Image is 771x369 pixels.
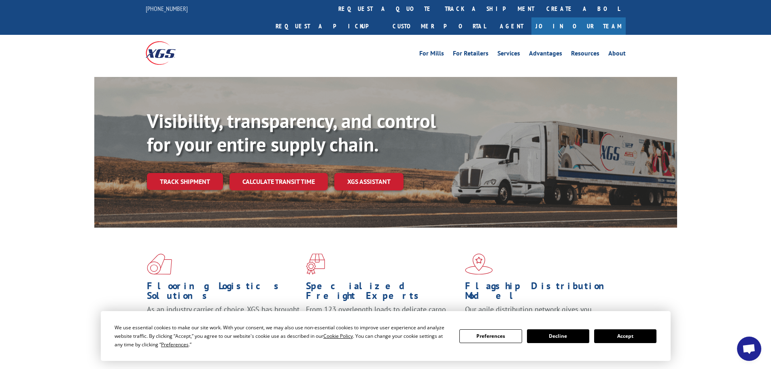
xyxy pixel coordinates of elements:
[147,254,172,275] img: xgs-icon-total-supply-chain-intelligence-red
[147,108,436,157] b: Visibility, transparency, and control for your entire supply chain.
[387,17,492,35] a: Customer Portal
[465,305,614,324] span: Our agile distribution network gives you nationwide inventory management on demand.
[146,4,188,13] a: [PHONE_NUMBER]
[270,17,387,35] a: Request a pickup
[334,173,404,190] a: XGS ASSISTANT
[229,173,328,190] a: Calculate transit time
[101,311,671,361] div: Cookie Consent Prompt
[147,281,300,305] h1: Flooring Logistics Solutions
[497,50,520,59] a: Services
[306,305,459,341] p: From 123 overlength loads to delicate cargo, our experienced staff knows the best way to move you...
[459,329,522,343] button: Preferences
[115,323,450,349] div: We use essential cookies to make our site work. With your consent, we may also use non-essential ...
[419,50,444,59] a: For Mills
[161,341,189,348] span: Preferences
[529,50,562,59] a: Advantages
[571,50,599,59] a: Resources
[453,50,489,59] a: For Retailers
[465,254,493,275] img: xgs-icon-flagship-distribution-model-red
[147,305,299,333] span: As an industry carrier of choice, XGS has brought innovation and dedication to flooring logistics...
[527,329,589,343] button: Decline
[737,337,761,361] div: Open chat
[492,17,531,35] a: Agent
[531,17,626,35] a: Join Our Team
[465,281,618,305] h1: Flagship Distribution Model
[306,254,325,275] img: xgs-icon-focused-on-flooring-red
[594,329,656,343] button: Accept
[323,333,353,339] span: Cookie Policy
[608,50,626,59] a: About
[147,173,223,190] a: Track shipment
[306,281,459,305] h1: Specialized Freight Experts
